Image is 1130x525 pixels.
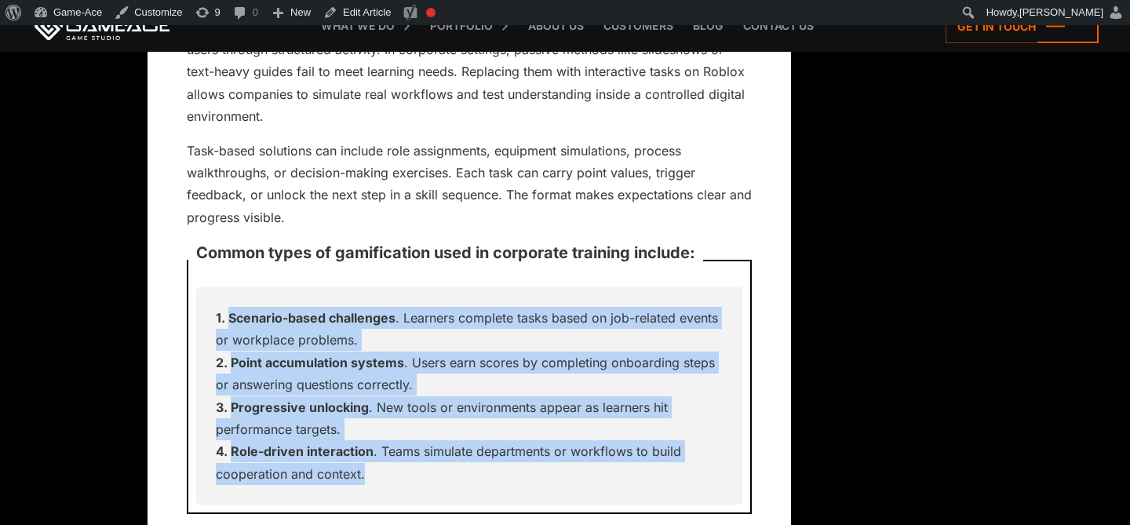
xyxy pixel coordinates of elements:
[216,396,723,441] li: . New tools or environments appear as learners hit performance targets.
[228,310,395,326] strong: Scenario-based challenges
[188,232,703,275] p: Common types of gamification used in corporate training include:
[231,443,374,459] strong: Role-driven interaction
[187,140,752,229] p: Task-based solutions can include role assignments, equipment simulations, process walkthroughs, o...
[1019,6,1103,18] span: [PERSON_NAME]
[187,16,752,127] p: vary based on learning context, but the goal remains the same — engage users through structured a...
[216,352,723,396] li: . Users earn scores by completing onboarding steps or answering questions correctly.
[216,440,723,485] li: . Teams simulate departments or workflows to build cooperation and context.
[231,355,404,370] strong: Point accumulation systems
[216,307,723,352] li: . Learners complete tasks based on job-related events or workplace problems.
[946,9,1099,43] a: Get in touch
[231,399,369,415] strong: Progressive unlocking
[426,8,436,17] div: Focus keyphrase not set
